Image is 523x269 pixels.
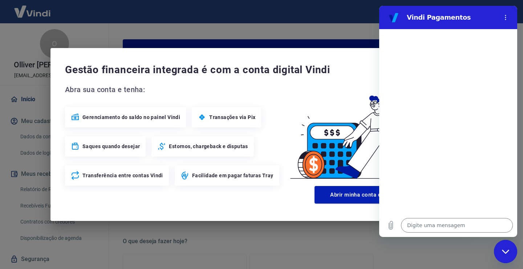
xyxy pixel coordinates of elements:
span: Transferência entre contas Vindi [82,172,163,179]
span: Gerenciamento do saldo no painel Vindi [82,114,180,121]
span: Facilidade em pagar faturas Tray [192,172,273,179]
span: Saques quando desejar [82,143,140,150]
span: Transações via Pix [209,114,255,121]
img: Good Billing [281,84,458,183]
iframe: Botão para abrir a janela de mensagens, conversa em andamento [494,240,517,263]
span: Abra sua conta e tenha: [65,84,281,95]
span: Gestão financeira integrada é com a conta digital Vindi [65,63,443,77]
span: Estornos, chargeback e disputas [169,143,248,150]
button: Abrir minha conta digital Vindi [315,186,425,203]
iframe: Janela de mensagens [379,6,517,237]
